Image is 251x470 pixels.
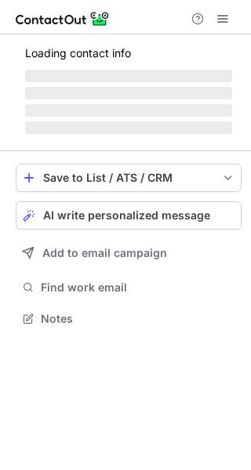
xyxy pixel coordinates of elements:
span: ‌ [25,87,232,99]
button: Notes [16,308,242,330]
button: save-profile-one-click [16,164,242,192]
button: Add to email campaign [16,239,242,267]
button: AI write personalized message [16,201,242,230]
img: ContactOut v5.3.10 [16,9,110,28]
div: Save to List / ATS / CRM [43,172,214,184]
p: Loading contact info [25,47,232,60]
span: Notes [41,312,235,326]
span: AI write personalized message [43,209,210,222]
span: ‌ [25,121,232,134]
span: ‌ [25,104,232,117]
button: Find work email [16,277,242,298]
span: Add to email campaign [42,247,167,259]
span: ‌ [25,70,232,82]
span: Find work email [41,280,235,295]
